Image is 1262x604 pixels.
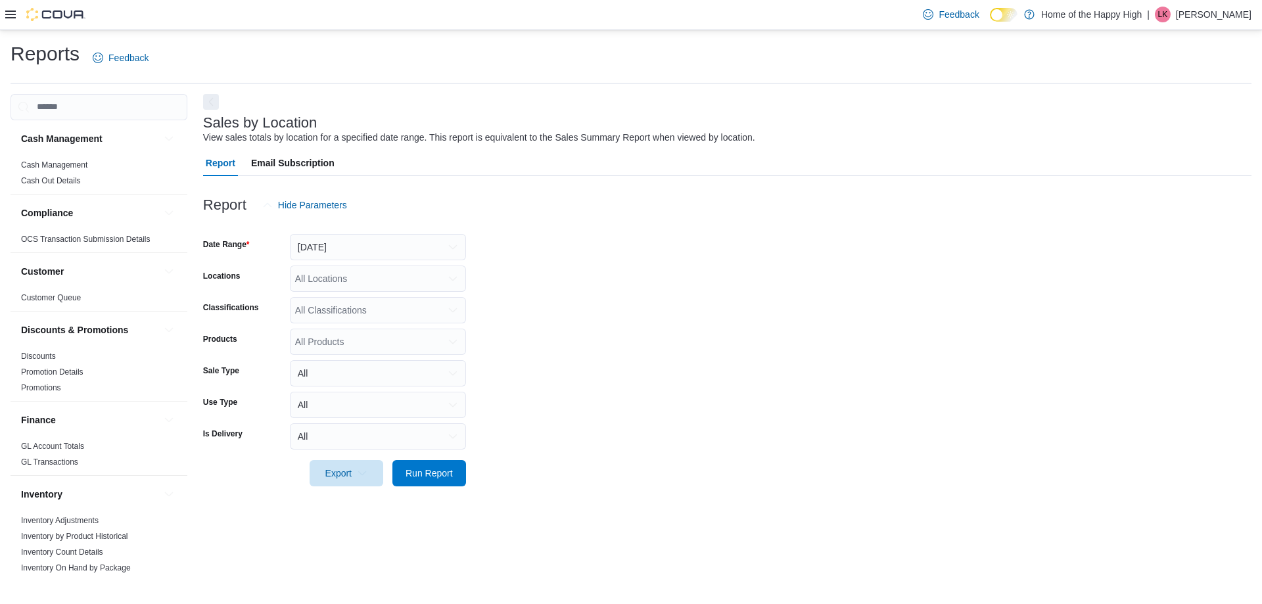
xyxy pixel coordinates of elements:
div: Finance [11,438,187,475]
a: Cash Management [21,160,87,170]
button: Discounts & Promotions [161,322,177,338]
a: Discounts [21,352,56,361]
span: Inventory On Hand by Package [21,563,131,573]
span: Discounts [21,351,56,361]
h3: Report [203,197,246,213]
h3: Cash Management [21,132,103,145]
span: Customer Queue [21,292,81,303]
label: Date Range [203,239,250,250]
a: Promotions [21,383,61,392]
span: LK [1158,7,1168,22]
span: Feedback [108,51,149,64]
button: Finance [161,412,177,428]
button: Customer [161,264,177,279]
h3: Customer [21,265,64,278]
button: Export [310,460,383,486]
span: Hide Parameters [278,198,347,212]
span: Email Subscription [251,150,335,176]
div: View sales totals by location for a specified date range. This report is equivalent to the Sales ... [203,131,755,145]
h3: Finance [21,413,56,427]
a: Inventory Adjustments [21,516,99,525]
a: Cash Out Details [21,176,81,185]
button: Next [203,94,219,110]
a: GL Transactions [21,457,78,467]
a: Inventory by Product Historical [21,532,128,541]
button: All [290,392,466,418]
div: Lauren Kadis [1155,7,1171,22]
a: Customer Queue [21,293,81,302]
span: Report [206,150,235,176]
button: [DATE] [290,234,466,260]
h3: Compliance [21,206,73,220]
span: Promotions [21,383,61,393]
button: Compliance [161,205,177,221]
span: Export [317,460,375,486]
button: Cash Management [21,132,158,145]
div: Customer [11,290,187,311]
button: Hide Parameters [257,192,352,218]
img: Cova [26,8,85,21]
a: OCS Transaction Submission Details [21,235,151,244]
span: Feedback [939,8,979,21]
label: Sale Type [203,365,239,376]
button: Cash Management [161,131,177,147]
div: Discounts & Promotions [11,348,187,401]
button: All [290,423,466,450]
button: Finance [21,413,158,427]
label: Use Type [203,397,237,407]
button: Customer [21,265,158,278]
a: Feedback [87,45,154,71]
p: Home of the Happy High [1041,7,1142,22]
a: Inventory Count Details [21,547,103,557]
span: Inventory by Product Historical [21,531,128,542]
span: Cash Out Details [21,175,81,186]
label: Locations [203,271,241,281]
span: GL Account Totals [21,441,84,452]
button: Compliance [21,206,158,220]
span: Inventory Adjustments [21,515,99,526]
div: Cash Management [11,157,187,194]
h3: Inventory [21,488,62,501]
a: Promotion Details [21,367,83,377]
label: Is Delivery [203,429,243,439]
div: Compliance [11,231,187,252]
p: [PERSON_NAME] [1176,7,1251,22]
button: Inventory [21,488,158,501]
a: Feedback [918,1,984,28]
button: All [290,360,466,386]
button: Open list of options [448,273,458,284]
input: Dark Mode [990,8,1017,22]
a: Inventory On Hand by Package [21,563,131,572]
label: Products [203,334,237,344]
button: Run Report [392,460,466,486]
span: Run Report [406,467,453,480]
button: Open list of options [448,305,458,315]
button: Open list of options [448,337,458,347]
span: OCS Transaction Submission Details [21,234,151,244]
h1: Reports [11,41,80,67]
p: | [1147,7,1150,22]
label: Classifications [203,302,259,313]
h3: Discounts & Promotions [21,323,128,337]
a: GL Account Totals [21,442,84,451]
button: Inventory [161,486,177,502]
h3: Sales by Location [203,115,317,131]
button: Discounts & Promotions [21,323,158,337]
